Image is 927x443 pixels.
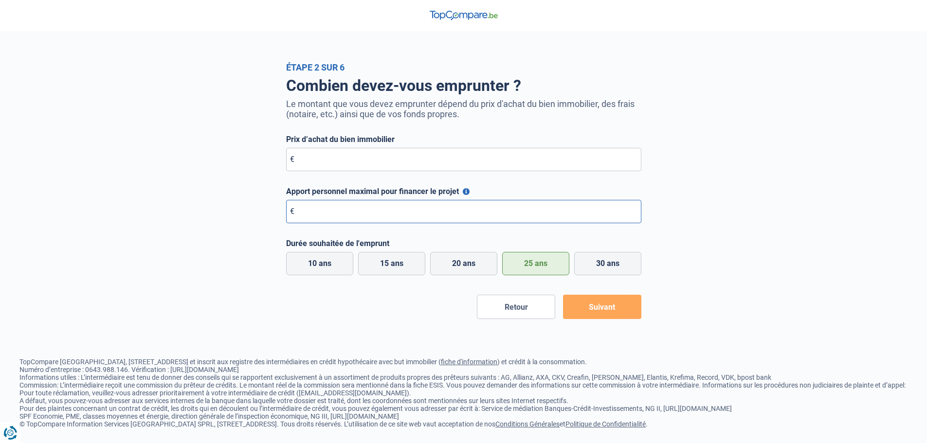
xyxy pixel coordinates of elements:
img: TopCompare Logo [430,11,498,20]
label: 10 ans [286,252,353,275]
a: fiche d'information [441,358,497,366]
label: 20 ans [430,252,497,275]
a: Politique de Confidentialité [565,420,646,428]
button: Apport personnel maximal pour financer le projet [463,188,470,195]
span: € [290,155,294,164]
div: Étape 2 sur 6 [286,62,641,72]
button: Retour [477,295,555,319]
label: 25 ans [502,252,569,275]
button: Suivant [563,295,641,319]
label: Apport personnel maximal pour financer le projet [286,187,641,196]
label: 15 ans [358,252,425,275]
a: Conditions Générales [495,420,560,428]
span: € [290,207,294,216]
label: 30 ans [574,252,641,275]
h1: Combien devez-vous emprunter ? [286,76,641,95]
label: Durée souhaitée de l'emprunt [286,239,641,248]
p: Le montant que vous devez emprunter dépend du prix d'achat du bien immobilier, des frais (notaire... [286,99,641,119]
label: Prix d’achat du bien immobilier [286,135,641,144]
